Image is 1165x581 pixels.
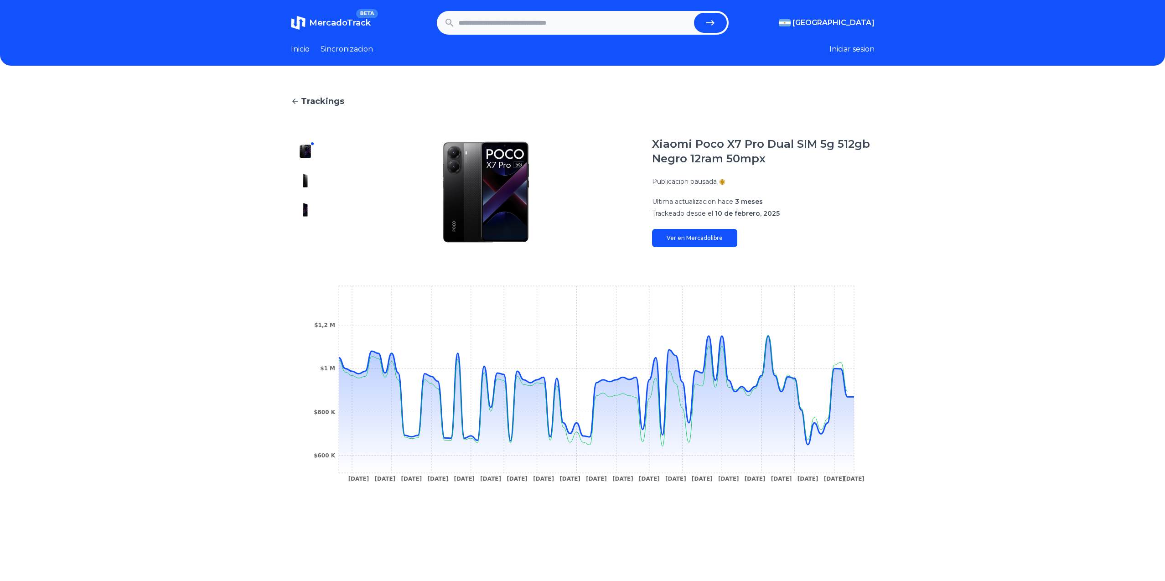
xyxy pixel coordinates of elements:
[771,476,792,482] tspan: [DATE]
[691,476,712,482] tspan: [DATE]
[309,18,371,28] span: MercadoTrack
[427,476,448,482] tspan: [DATE]
[586,476,607,482] tspan: [DATE]
[779,19,791,26] img: Argentina
[779,17,875,28] button: [GEOGRAPHIC_DATA]
[291,95,875,108] a: Trackings
[454,476,475,482] tspan: [DATE]
[314,452,336,459] tspan: $600 K
[314,322,335,328] tspan: $1,2 M
[314,409,336,415] tspan: $800 K
[797,476,818,482] tspan: [DATE]
[612,476,633,482] tspan: [DATE]
[652,177,717,186] p: Publicacion pausada
[320,365,335,372] tspan: $1 M
[718,476,739,482] tspan: [DATE]
[639,476,660,482] tspan: [DATE]
[533,476,554,482] tspan: [DATE]
[829,44,875,55] button: Iniciar sesion
[301,95,344,108] span: Trackings
[744,476,765,482] tspan: [DATE]
[652,197,733,206] span: Ultima actualizacion hace
[507,476,528,482] tspan: [DATE]
[844,476,865,482] tspan: [DATE]
[291,44,310,55] a: Inicio
[823,476,844,482] tspan: [DATE]
[291,16,305,30] img: MercadoTrack
[348,476,369,482] tspan: [DATE]
[559,476,580,482] tspan: [DATE]
[338,137,634,247] img: Xiaomi Poco X7 Pro Dual SIM 5g 512gb Negro 12ram 50mpx
[652,209,713,218] span: Trackeado desde el
[291,16,371,30] a: MercadoTrackBETA
[401,476,422,482] tspan: [DATE]
[356,9,378,18] span: BETA
[652,137,875,166] h1: Xiaomi Poco X7 Pro Dual SIM 5g 512gb Negro 12ram 50mpx
[792,17,875,28] span: [GEOGRAPHIC_DATA]
[480,476,501,482] tspan: [DATE]
[652,229,737,247] a: Ver en Mercadolibre
[665,476,686,482] tspan: [DATE]
[321,44,373,55] a: Sincronizacion
[298,173,313,188] img: Xiaomi Poco X7 Pro Dual SIM 5g 512gb Negro 12ram 50mpx
[374,476,395,482] tspan: [DATE]
[298,202,313,217] img: Xiaomi Poco X7 Pro Dual SIM 5g 512gb Negro 12ram 50mpx
[735,197,763,206] span: 3 meses
[298,144,313,159] img: Xiaomi Poco X7 Pro Dual SIM 5g 512gb Negro 12ram 50mpx
[715,209,780,218] span: 10 de febrero, 2025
